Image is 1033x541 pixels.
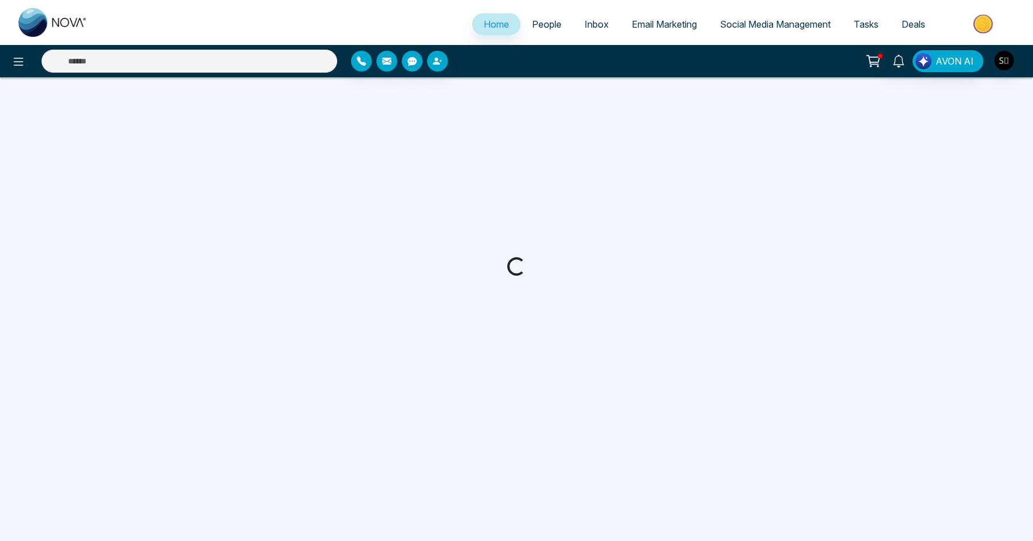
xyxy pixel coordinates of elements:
span: Tasks [854,18,879,30]
img: Market-place.gif [942,11,1026,37]
a: Social Media Management [708,13,842,35]
span: Social Media Management [720,18,831,30]
a: Email Marketing [620,13,708,35]
a: Home [472,13,521,35]
a: Deals [890,13,937,35]
img: Lead Flow [915,53,932,69]
img: User Avatar [994,51,1014,70]
span: People [532,18,561,30]
a: Tasks [842,13,890,35]
button: AVON AI [913,50,983,72]
span: Inbox [585,18,609,30]
span: AVON AI [936,54,974,68]
a: Inbox [573,13,620,35]
a: People [521,13,573,35]
span: Email Marketing [632,18,697,30]
span: Deals [902,18,925,30]
img: Nova CRM Logo [18,8,88,37]
span: Home [484,18,509,30]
